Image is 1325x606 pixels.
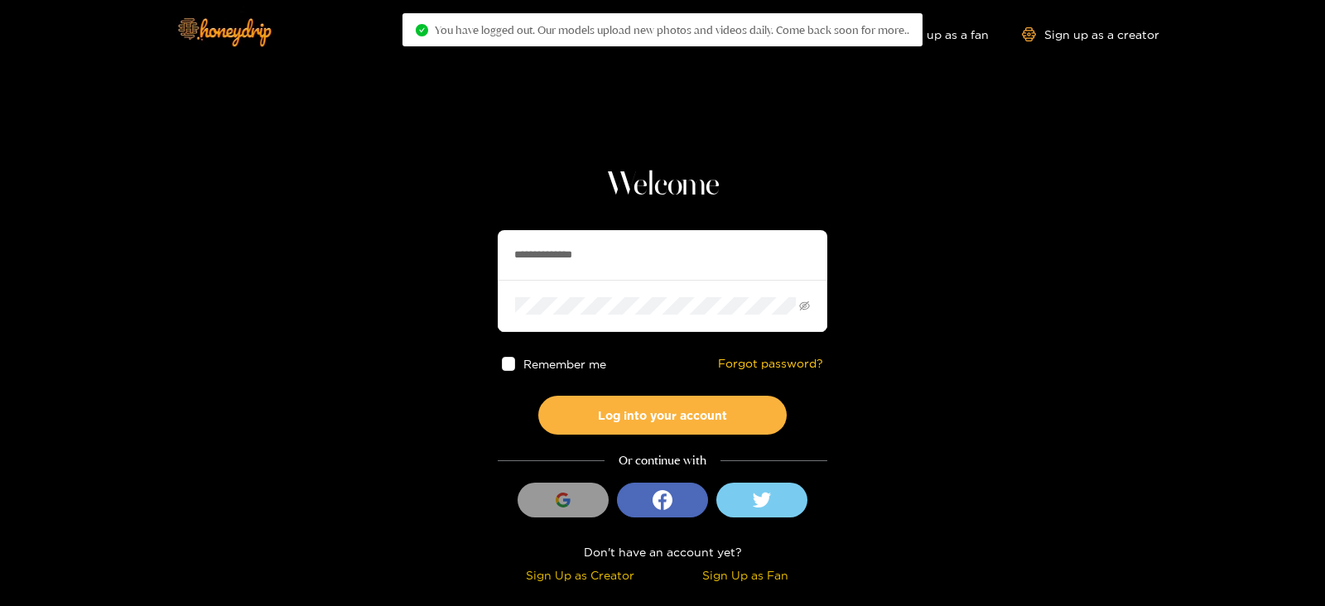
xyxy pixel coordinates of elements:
span: You have logged out. Our models upload new photos and videos daily. Come back soon for more.. [435,23,909,36]
div: Sign Up as Fan [667,565,823,584]
span: eye-invisible [799,301,810,311]
button: Log into your account [538,396,787,435]
span: check-circle [416,24,428,36]
h1: Welcome [498,166,827,205]
span: Remember me [524,358,607,370]
a: Sign up as a fan [875,27,989,41]
a: Forgot password? [718,357,823,371]
a: Sign up as a creator [1022,27,1159,41]
div: Don't have an account yet? [498,542,827,561]
div: Sign Up as Creator [502,565,658,584]
div: Or continue with [498,451,827,470]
